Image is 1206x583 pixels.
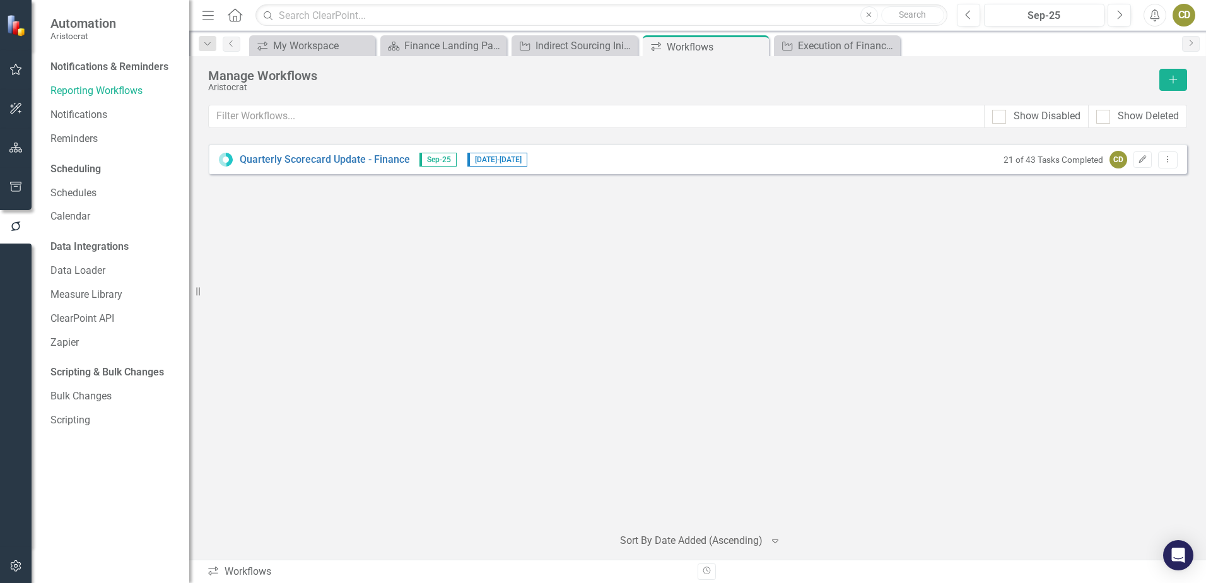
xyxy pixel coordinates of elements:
img: ClearPoint Strategy [6,15,28,37]
a: Measure Library [50,288,177,302]
div: Sep-25 [988,8,1100,23]
a: Zapier [50,336,177,350]
a: Execution of Finance Transformation Strategy [777,38,897,54]
a: Indirect Sourcing Initiative [515,38,635,54]
a: Data Loader [50,264,177,278]
input: Filter Workflows... [208,105,985,128]
span: Automation [50,16,116,31]
button: Sep-25 [984,4,1104,26]
a: Finance Landing Page [383,38,503,54]
div: Execution of Finance Transformation Strategy [798,38,897,54]
a: Bulk Changes [50,389,177,404]
div: Manage Workflows [208,69,1153,83]
small: 21 of 43 Tasks Completed [1004,155,1103,165]
div: Scripting & Bulk Changes [50,365,164,380]
a: Schedules [50,186,177,201]
div: Show Disabled [1014,109,1080,124]
div: Aristocrat [208,83,1153,92]
div: Finance Landing Page [404,38,503,54]
a: Scripting [50,413,177,428]
div: Indirect Sourcing Initiative [536,38,635,54]
div: Workflows [207,565,688,579]
span: Search [899,9,926,20]
a: Calendar [50,209,177,224]
div: Workflows [667,39,766,55]
a: Quarterly Scorecard Update - Finance [240,153,410,167]
a: ClearPoint API [50,312,177,326]
button: CD [1173,4,1195,26]
span: [DATE] - [DATE] [467,153,527,167]
span: Sep-25 [419,153,457,167]
div: My Workspace [273,38,372,54]
div: Open Intercom Messenger [1163,540,1193,570]
div: CD [1109,151,1127,168]
small: Aristocrat [50,31,116,41]
div: Notifications & Reminders [50,60,168,74]
div: Show Deleted [1118,109,1179,124]
input: Search ClearPoint... [255,4,947,26]
div: Scheduling [50,162,101,177]
button: Search [881,6,944,24]
a: Reporting Workflows [50,84,177,98]
a: My Workspace [252,38,372,54]
div: Data Integrations [50,240,129,254]
a: Reminders [50,132,177,146]
a: Notifications [50,108,177,122]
